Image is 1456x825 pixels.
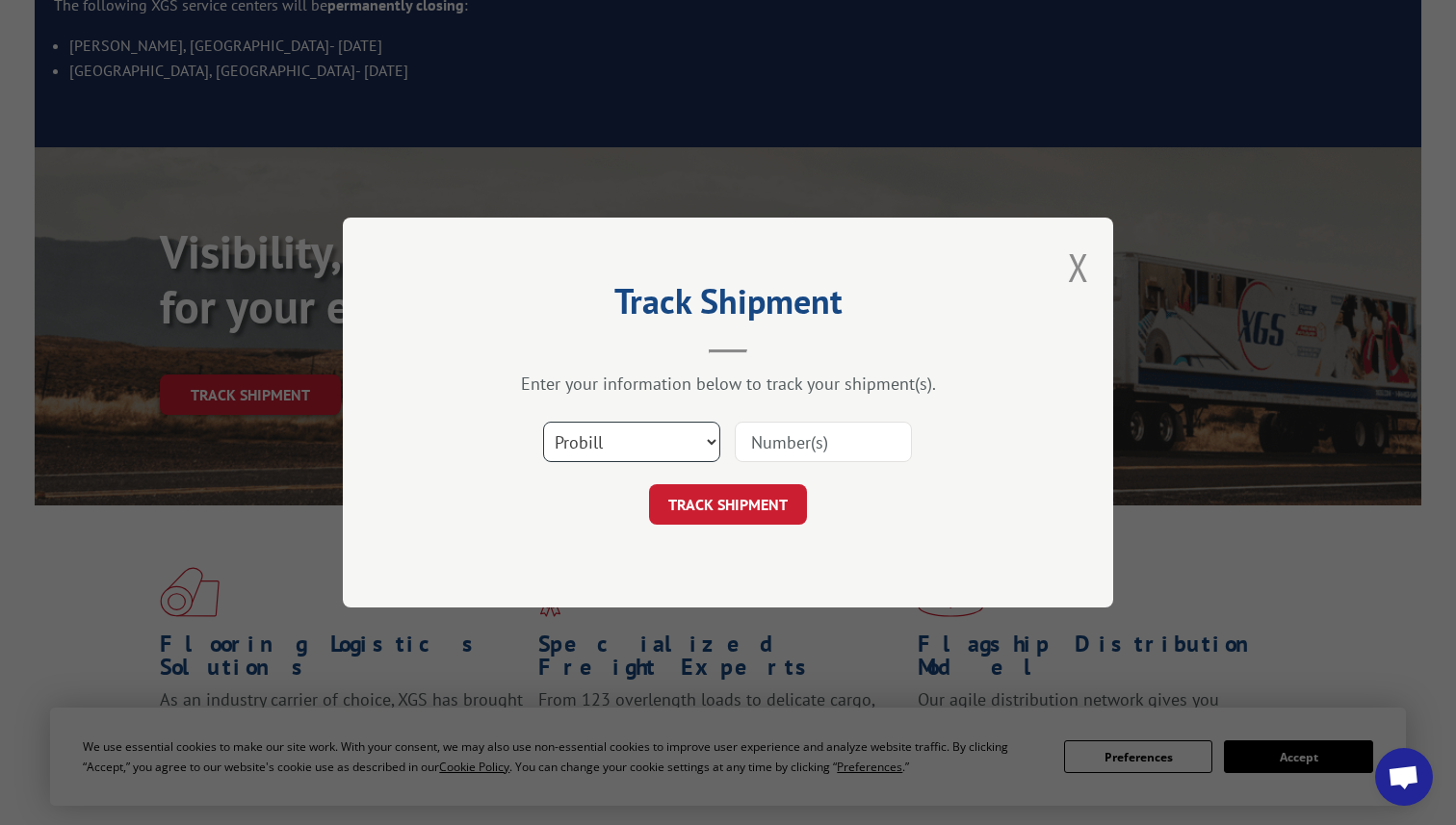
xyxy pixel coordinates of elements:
[439,288,1017,324] h2: Track Shipment
[1375,748,1433,806] a: Open chat
[649,484,807,525] button: TRACK SHIPMENT
[439,373,1017,395] div: Enter your information below to track your shipment(s).
[1068,242,1089,293] button: Close modal
[735,422,912,462] input: Number(s)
